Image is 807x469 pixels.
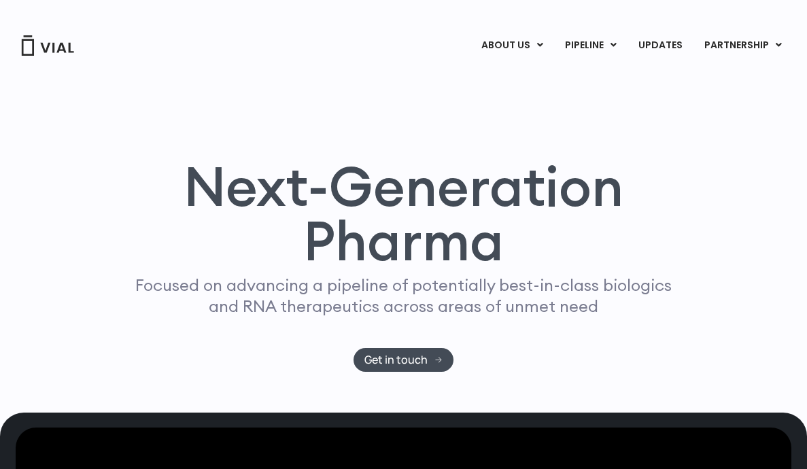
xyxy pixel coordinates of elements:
[354,348,453,372] a: Get in touch
[364,355,428,365] span: Get in touch
[628,34,693,57] a: UPDATES
[20,35,75,56] img: Vial Logo
[130,275,678,317] p: Focused on advancing a pipeline of potentially best-in-class biologics and RNA therapeutics acros...
[554,34,627,57] a: PIPELINEMenu Toggle
[109,159,698,268] h1: Next-Generation Pharma
[470,34,553,57] a: ABOUT USMenu Toggle
[693,34,793,57] a: PARTNERSHIPMenu Toggle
